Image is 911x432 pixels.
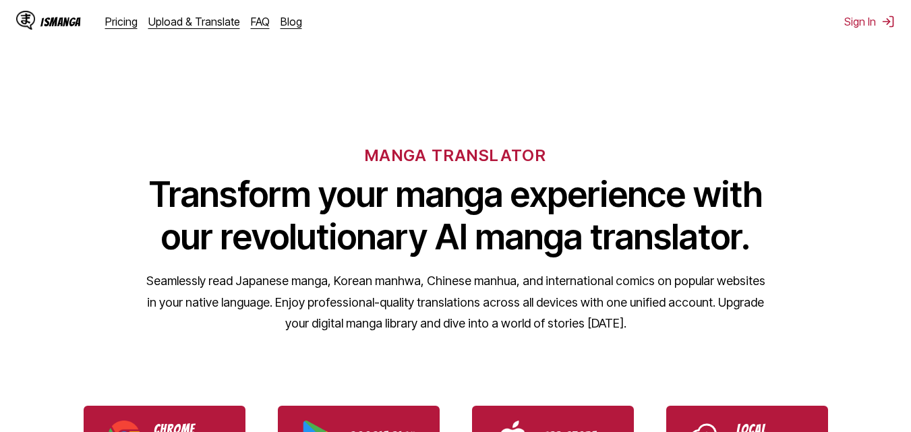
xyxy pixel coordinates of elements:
[365,146,546,165] h6: MANGA TRANSLATOR
[16,11,105,32] a: IsManga LogoIsManga
[281,15,302,28] a: Blog
[16,11,35,30] img: IsManga Logo
[146,270,766,334] p: Seamlessly read Japanese manga, Korean manhwa, Chinese manhua, and international comics on popula...
[251,15,270,28] a: FAQ
[844,15,895,28] button: Sign In
[148,15,240,28] a: Upload & Translate
[105,15,138,28] a: Pricing
[146,173,766,258] h1: Transform your manga experience with our revolutionary AI manga translator.
[881,15,895,28] img: Sign out
[40,16,81,28] div: IsManga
